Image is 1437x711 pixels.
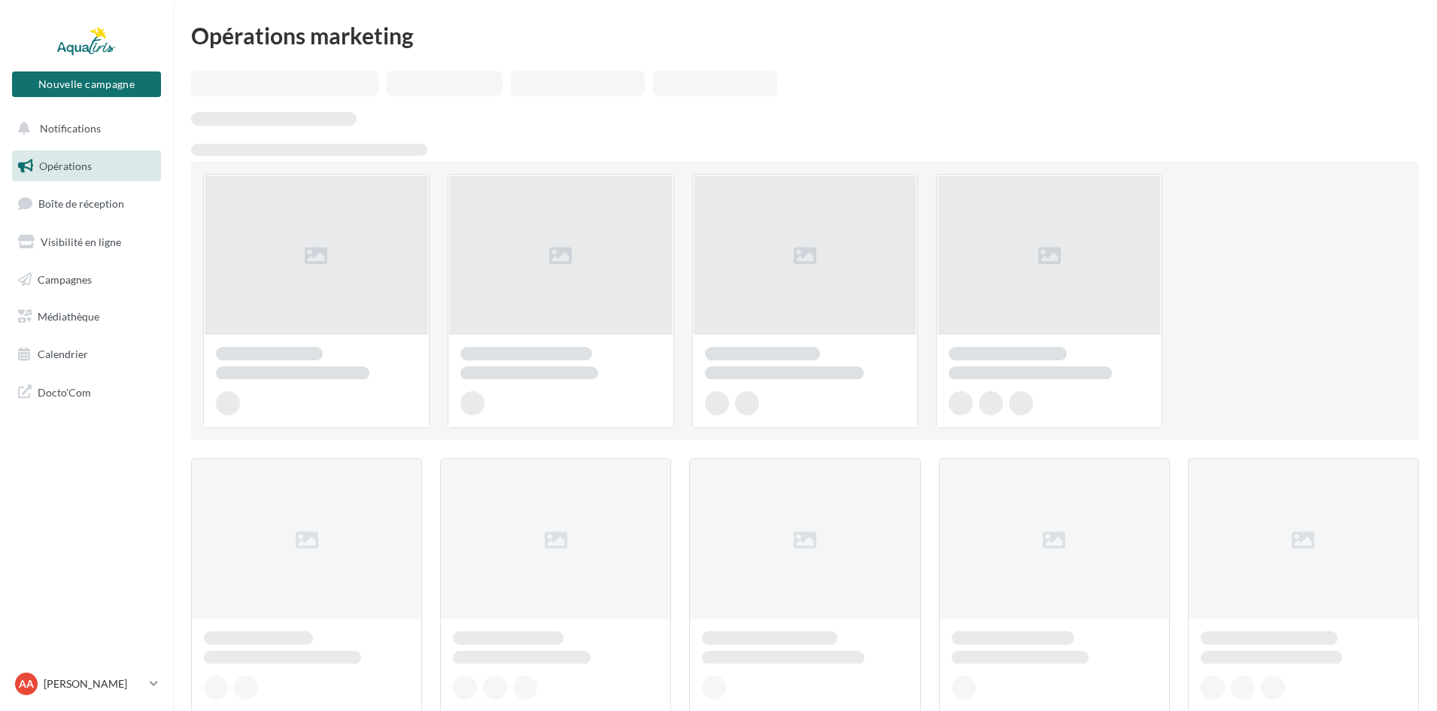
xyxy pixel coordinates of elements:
[12,670,161,698] a: AA [PERSON_NAME]
[12,71,161,97] button: Nouvelle campagne
[40,122,101,135] span: Notifications
[38,197,124,210] span: Boîte de réception
[9,264,164,296] a: Campagnes
[41,235,121,248] span: Visibilité en ligne
[19,676,34,691] span: AA
[38,382,91,402] span: Docto'Com
[38,272,92,285] span: Campagnes
[44,676,144,691] p: [PERSON_NAME]
[38,310,99,323] span: Médiathèque
[191,24,1419,47] div: Opérations marketing
[9,226,164,258] a: Visibilité en ligne
[9,150,164,182] a: Opérations
[9,339,164,370] a: Calendrier
[38,348,88,360] span: Calendrier
[39,160,92,172] span: Opérations
[9,376,164,408] a: Docto'Com
[9,187,164,220] a: Boîte de réception
[9,113,158,144] button: Notifications
[9,301,164,333] a: Médiathèque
